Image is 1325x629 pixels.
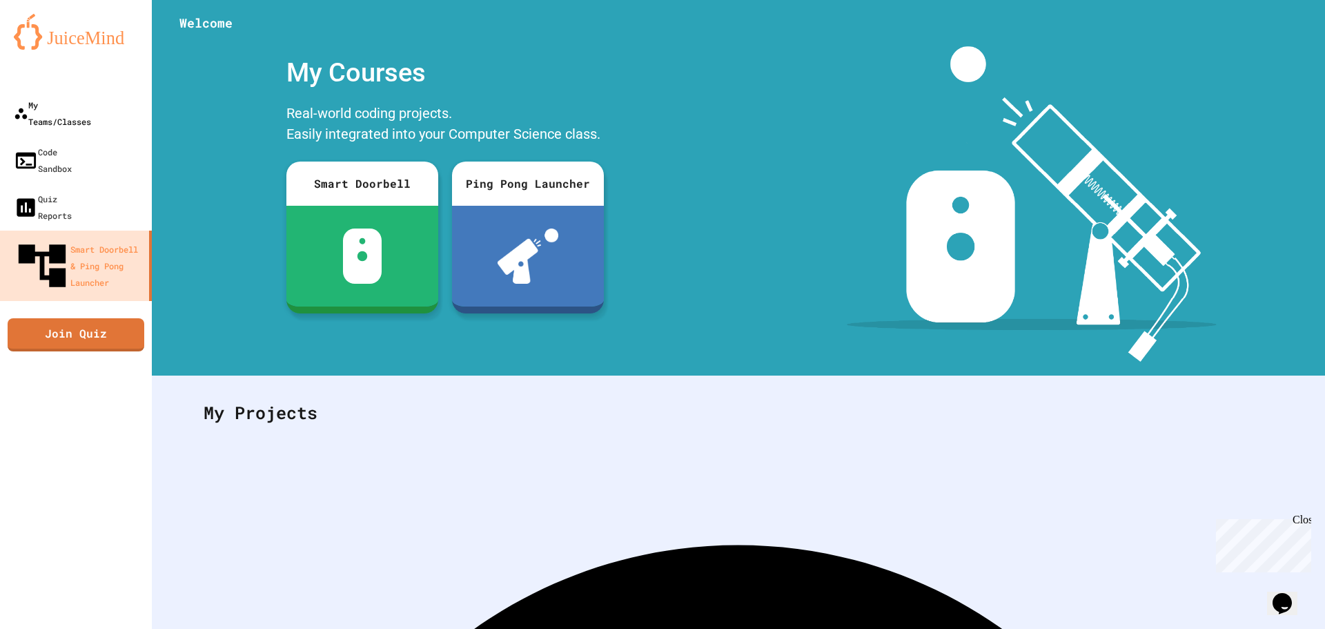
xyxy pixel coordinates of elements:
[498,229,559,284] img: ppl-with-ball.png
[452,162,604,206] div: Ping Pong Launcher
[8,318,144,351] a: Join Quiz
[286,162,438,206] div: Smart Doorbell
[14,144,72,177] div: Code Sandbox
[279,99,611,151] div: Real-world coding projects. Easily integrated into your Computer Science class.
[14,14,138,50] img: logo-orange.svg
[847,46,1217,362] img: banner-image-my-projects.png
[14,97,91,130] div: My Teams/Classes
[1210,514,1311,572] iframe: chat widget
[190,386,1287,440] div: My Projects
[6,6,95,88] div: Chat with us now!Close
[14,191,72,224] div: Quiz Reports
[279,46,611,99] div: My Courses
[14,238,144,294] div: Smart Doorbell & Ping Pong Launcher
[343,229,382,284] img: sdb-white.svg
[1267,574,1311,615] iframe: chat widget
